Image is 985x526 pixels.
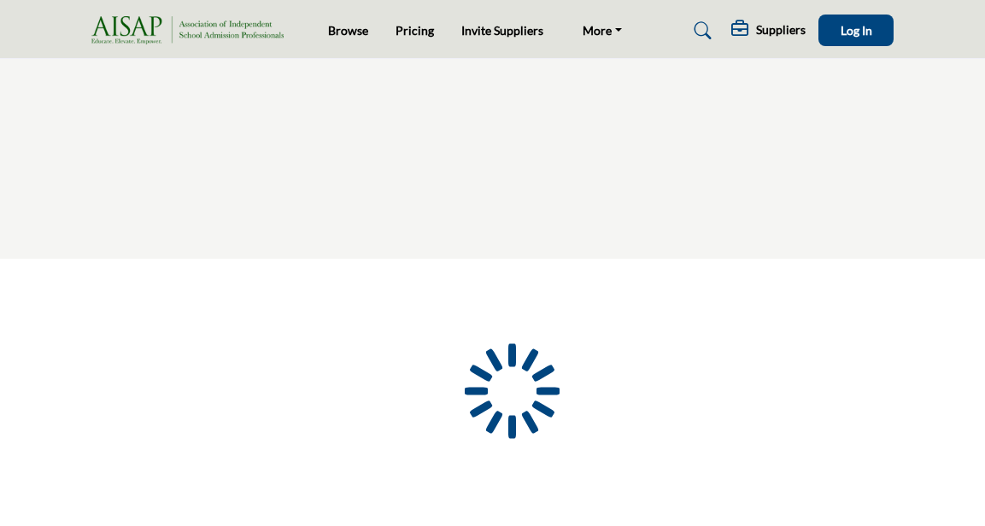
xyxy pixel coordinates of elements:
a: Browse [328,23,368,38]
div: Suppliers [731,20,806,41]
a: More [571,19,634,43]
h5: Suppliers [756,22,806,38]
a: Invite Suppliers [461,23,543,38]
a: Search [677,17,723,44]
a: Pricing [396,23,434,38]
span: Log In [841,23,872,38]
button: Log In [818,15,894,46]
img: Site Logo [91,16,292,44]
